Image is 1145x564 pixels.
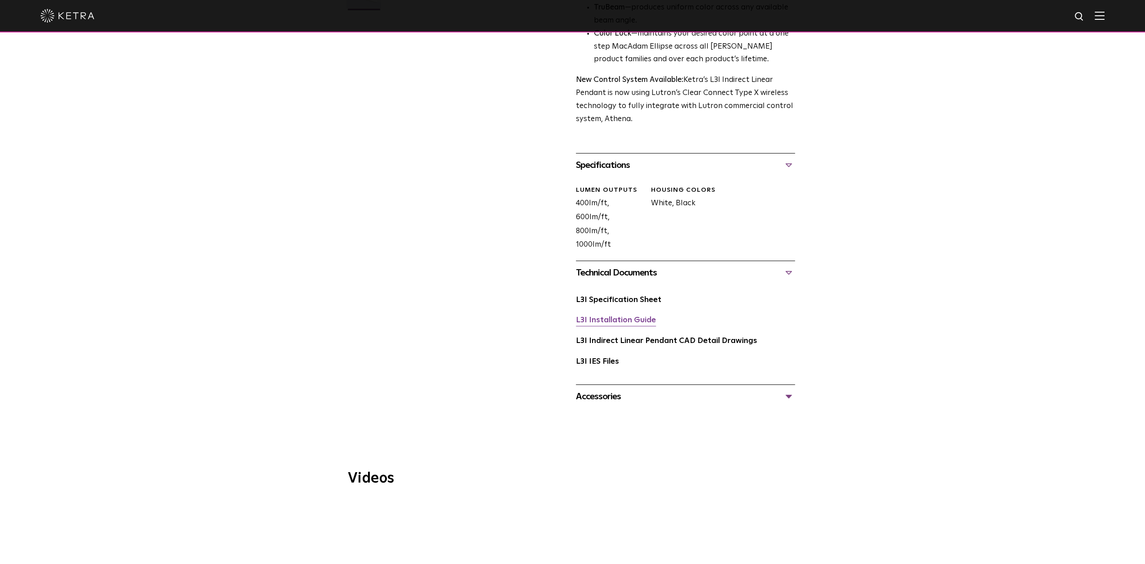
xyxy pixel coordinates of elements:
[1095,11,1105,20] img: Hamburger%20Nav.svg
[348,471,798,486] h3: Videos
[40,9,94,23] img: ketra-logo-2019-white
[576,389,795,404] div: Accessories
[576,76,683,84] strong: New Control System Available:
[651,186,719,195] div: HOUSING COLORS
[576,266,795,280] div: Technical Documents
[576,186,644,195] div: LUMEN OUTPUTS
[576,316,656,324] a: L3I Installation Guide
[569,186,644,252] div: 400lm/ft, 600lm/ft, 800lm/ft, 1000lm/ft
[576,158,795,172] div: Specifications
[1074,11,1085,23] img: search icon
[576,337,757,345] a: L3I Indirect Linear Pendant CAD Detail Drawings
[594,30,631,37] strong: Color Lock
[576,358,619,365] a: L3I IES Files
[644,186,719,252] div: White, Black
[594,27,795,67] li: —maintains your desired color point at a one step MacAdam Ellipse across all [PERSON_NAME] produc...
[576,296,661,304] a: L3I Specification Sheet
[576,74,795,126] p: Ketra’s L3I Indirect Linear Pendant is now using Lutron’s Clear Connect Type X wireless technolog...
